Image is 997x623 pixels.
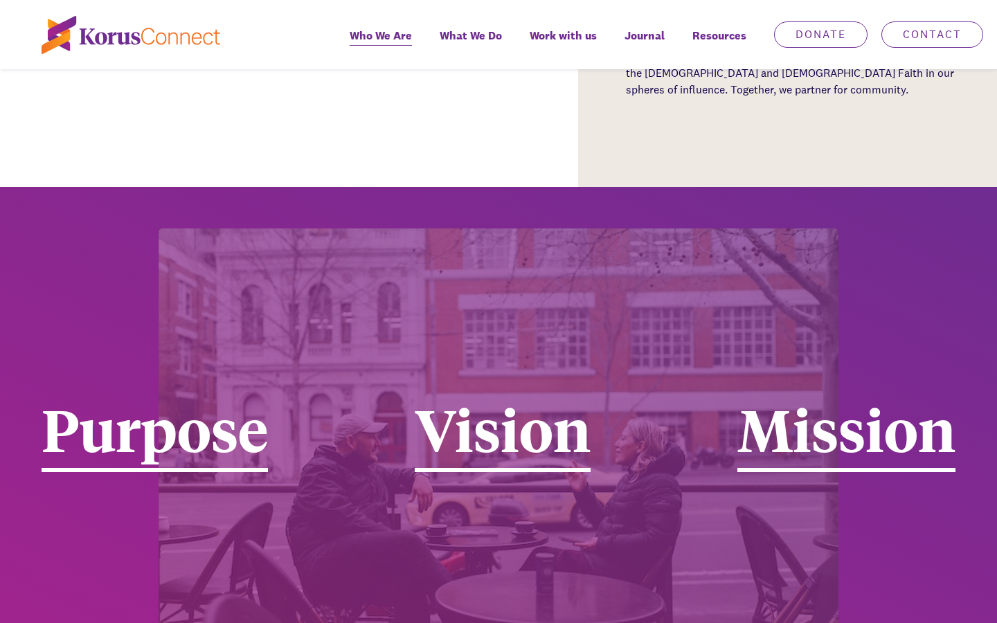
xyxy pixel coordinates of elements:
[426,19,516,69] a: What We Do
[737,399,955,472] div: Mission
[679,19,760,69] div: Resources
[42,399,268,472] div: Purpose
[881,21,983,48] a: Contact
[611,19,679,69] a: Journal
[625,26,665,46] span: Journal
[530,26,597,46] span: Work with us
[415,399,591,472] div: Vision
[440,26,502,46] span: What We Do
[516,19,611,69] a: Work with us
[774,21,868,48] a: Donate
[42,16,220,54] img: korus-connect%2Fc5177985-88d5-491d-9cd7-4a1febad1357_logo.svg
[350,26,412,46] span: Who We Are
[336,19,426,69] a: Who We Are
